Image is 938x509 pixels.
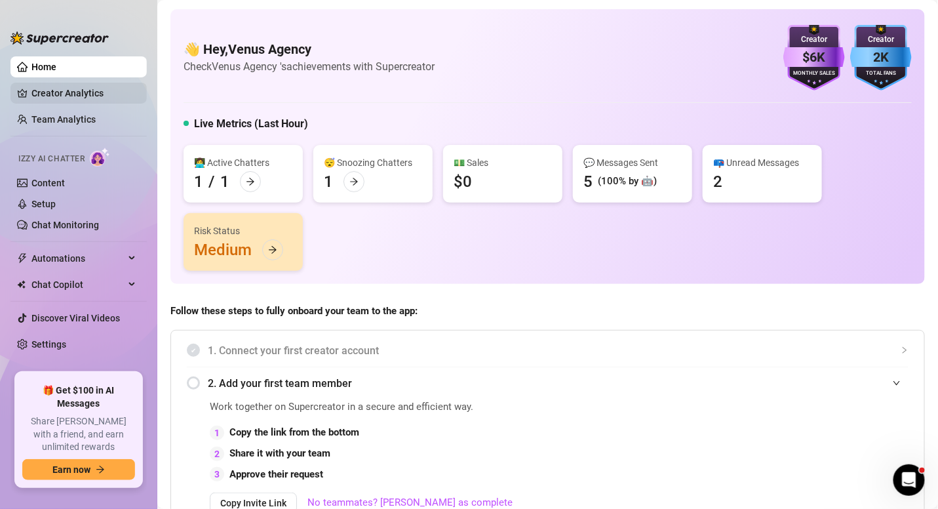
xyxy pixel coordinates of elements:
div: 2K [850,47,912,68]
span: arrow-right [268,245,277,254]
span: expanded [893,379,901,387]
span: collapsed [901,346,909,354]
div: Monthly Sales [783,70,845,78]
a: Team Analytics [31,114,96,125]
div: 1 [210,426,224,440]
a: Creator Analytics [31,83,136,104]
div: (100% by 🤖) [598,174,657,190]
strong: Follow these steps to fully onboard your team to the app: [170,305,418,317]
span: Automations [31,248,125,269]
div: $6K [783,47,845,68]
a: Chat Monitoring [31,220,99,230]
a: Home [31,62,56,72]
span: Earn now [52,464,90,475]
button: Earn nowarrow-right [22,459,135,480]
span: Izzy AI Chatter [18,153,85,165]
strong: Approve their request [229,468,323,480]
span: Chat Copilot [31,274,125,295]
span: thunderbolt [17,253,28,264]
div: 1. Connect your first creator account [187,335,909,367]
img: logo-BBDzfeDw.svg [10,31,109,45]
iframe: Intercom live chat [893,464,925,496]
div: 💬 Messages Sent [583,155,682,170]
span: Copy Invite Link [220,498,286,508]
span: Share [PERSON_NAME] with a friend, and earn unlimited rewards [22,415,135,454]
strong: Copy the link from the bottom [229,426,359,438]
h5: Live Metrics (Last Hour) [194,116,308,132]
a: Settings [31,339,66,350]
div: 2. Add your first team member [187,367,909,399]
a: Content [31,178,65,188]
div: 2 [210,447,224,461]
span: 1. Connect your first creator account [208,342,909,359]
span: arrow-right [96,465,105,474]
div: 5 [583,171,593,192]
div: Creator [850,33,912,46]
div: Creator [783,33,845,46]
span: Work together on Supercreator in a secure and efficient way. [210,399,614,415]
div: Risk Status [194,224,292,238]
span: arrow-right [349,177,359,186]
div: 📪 Unread Messages [713,155,811,170]
div: Total Fans [850,70,912,78]
span: arrow-right [246,177,255,186]
div: 1 [194,171,203,192]
div: 2 [713,171,722,192]
article: Check Venus Agency 's achievements with Supercreator [184,58,435,75]
a: Setup [31,199,56,209]
img: AI Chatter [90,148,110,167]
img: purple-badge-B9DA21FR.svg [783,25,845,91]
span: 2. Add your first team member [208,375,909,392]
div: 1 [324,171,333,192]
div: 👩‍💻 Active Chatters [194,155,292,170]
div: 3 [210,467,224,481]
div: $0 [454,171,472,192]
a: Discover Viral Videos [31,313,120,323]
h4: 👋 Hey, Venus Agency [184,40,435,58]
strong: Share it with your team [229,447,330,459]
img: Chat Copilot [17,280,26,289]
div: 1 [220,171,229,192]
span: 🎁 Get $100 in AI Messages [22,384,135,410]
img: blue-badge-DgoSNQY1.svg [850,25,912,91]
div: 😴 Snoozing Chatters [324,155,422,170]
div: 💵 Sales [454,155,552,170]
